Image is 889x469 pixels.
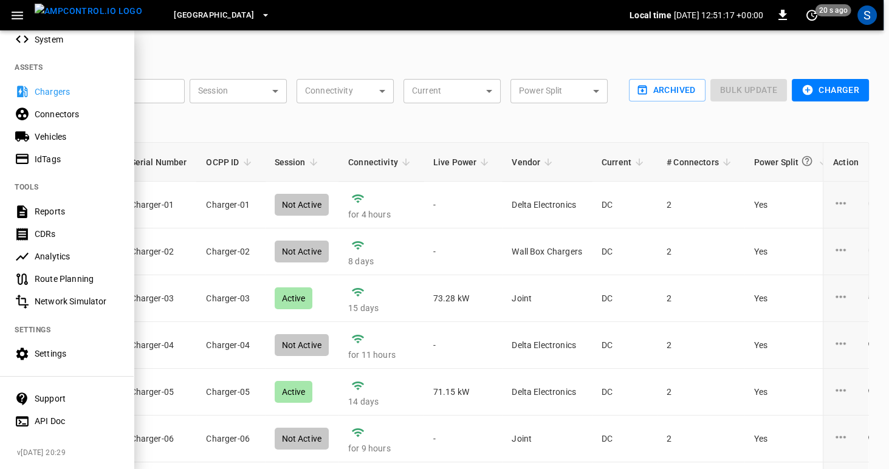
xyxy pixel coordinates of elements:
[35,415,119,427] div: API Doc
[35,250,119,262] div: Analytics
[35,347,119,360] div: Settings
[35,108,119,120] div: Connectors
[857,5,877,25] div: profile-icon
[35,273,119,285] div: Route Planning
[35,228,119,240] div: CDRs
[35,392,119,405] div: Support
[630,9,671,21] p: Local time
[35,33,119,46] div: System
[815,4,851,16] span: 20 s ago
[35,205,119,217] div: Reports
[35,4,142,19] img: ampcontrol.io logo
[174,9,254,22] span: [GEOGRAPHIC_DATA]
[35,153,119,165] div: IdTags
[35,295,119,307] div: Network Simulator
[17,447,124,459] span: v [DATE] 20:29
[35,131,119,143] div: Vehicles
[35,86,119,98] div: Chargers
[674,9,763,21] p: [DATE] 12:51:17 +00:00
[802,5,822,25] button: set refresh interval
